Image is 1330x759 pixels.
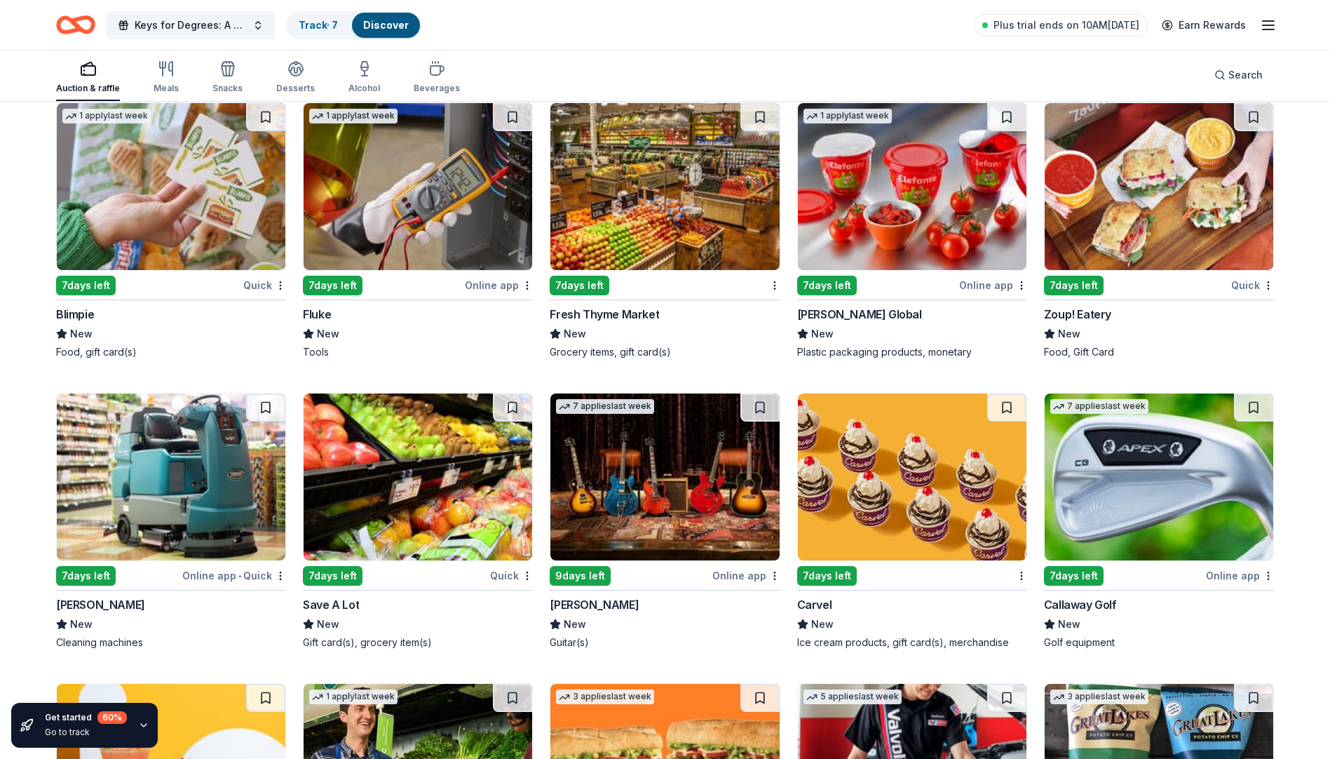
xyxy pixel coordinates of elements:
[57,103,285,270] img: Image for Blimpie
[465,276,533,294] div: Online app
[550,596,639,613] div: [PERSON_NAME]
[1153,13,1254,38] a: Earn Rewards
[1044,393,1274,650] a: Image for Callaway Golf7 applieslast week7days leftOnline appCallaway GolfNewGolf equipment
[797,596,832,613] div: Carvel
[303,102,533,359] a: Image for Fluke1 applylast week7days leftOnline appFlukeNewTools
[212,55,243,101] button: Snacks
[56,55,120,101] button: Auction & raffle
[56,345,286,359] div: Food, gift card(s)
[550,393,780,650] a: Image for Gibson7 applieslast week9days leftOnline app[PERSON_NAME]NewGuitar(s)
[70,325,93,342] span: New
[1203,61,1274,89] button: Search
[550,345,780,359] div: Grocery items, gift card(s)
[993,17,1139,34] span: Plus trial ends on 10AM[DATE]
[1058,616,1080,633] span: New
[798,103,1026,270] img: Image for Berry Global
[797,276,857,295] div: 7 days left
[811,325,834,342] span: New
[550,636,780,650] div: Guitar(s)
[363,19,409,31] a: Discover
[45,727,127,738] div: Go to track
[1228,67,1263,83] span: Search
[550,566,611,586] div: 9 days left
[56,636,286,650] div: Cleaning machines
[304,394,532,560] img: Image for Save A Lot
[1050,690,1148,704] div: 3 applies last week
[550,276,609,295] div: 7 days left
[1050,399,1148,414] div: 7 applies last week
[797,393,1027,650] a: Image for Carvel7days leftCarvelNewIce cream products, gift card(s), merchandise
[212,83,243,94] div: Snacks
[56,83,120,94] div: Auction & raffle
[1044,345,1274,359] div: Food, Gift Card
[276,55,315,101] button: Desserts
[309,690,398,704] div: 1 apply last week
[556,690,654,704] div: 3 applies last week
[56,8,95,41] a: Home
[348,55,380,101] button: Alcohol
[974,14,1148,36] a: Plus trial ends on 10AM[DATE]
[107,11,275,39] button: Keys for Degrees: A Dueling Pianos Scholarship Fundraiser
[1044,276,1104,295] div: 7 days left
[303,276,362,295] div: 7 days left
[154,83,179,94] div: Meals
[712,567,780,584] div: Online app
[238,570,241,582] span: •
[276,83,315,94] div: Desserts
[1044,306,1111,323] div: Zoup! Eatery
[56,306,94,323] div: Blimpie
[1231,276,1274,294] div: Quick
[550,306,659,323] div: Fresh Thyme Market
[135,17,247,34] span: Keys for Degrees: A Dueling Pianos Scholarship Fundraiser
[303,306,331,323] div: Fluke
[556,399,654,414] div: 7 applies last week
[797,306,922,323] div: [PERSON_NAME] Global
[550,102,780,359] a: Image for Fresh Thyme Market7days leftFresh Thyme MarketNewGrocery items, gift card(s)
[1045,394,1273,560] img: Image for Callaway Golf
[959,276,1027,294] div: Online app
[1045,103,1273,270] img: Image for Zoup! Eatery
[154,55,179,101] button: Meals
[317,616,339,633] span: New
[303,566,362,586] div: 7 days left
[56,596,145,613] div: [PERSON_NAME]
[317,325,339,342] span: New
[56,566,116,586] div: 7 days left
[414,55,460,101] button: Beverages
[803,690,902,704] div: 5 applies last week
[56,276,116,295] div: 7 days left
[243,276,286,294] div: Quick
[550,103,779,270] img: Image for Fresh Thyme Market
[56,393,286,650] a: Image for Tennant7days leftOnline app•Quick[PERSON_NAME]NewCleaning machines
[811,616,834,633] span: New
[303,345,533,359] div: Tools
[1206,567,1274,584] div: Online app
[564,616,586,633] span: New
[797,345,1027,359] div: Plastic packaging products, monetary
[803,109,892,123] div: 1 apply last week
[182,567,286,584] div: Online app Quick
[286,11,421,39] button: Track· 7Discover
[414,83,460,94] div: Beverages
[309,109,398,123] div: 1 apply last week
[56,102,286,359] a: Image for Blimpie1 applylast week7days leftQuickBlimpieNewFood, gift card(s)
[490,567,533,584] div: Quick
[550,394,779,560] img: Image for Gibson
[564,325,586,342] span: New
[1044,636,1274,650] div: Golf equipment
[348,83,380,94] div: Alcohol
[798,394,1026,560] img: Image for Carvel
[299,19,338,31] a: Track· 7
[57,394,285,560] img: Image for Tennant
[304,103,532,270] img: Image for Fluke
[45,711,127,724] div: Get started
[797,102,1027,359] a: Image for Berry Global1 applylast week7days leftOnline app[PERSON_NAME] GlobalNewPlastic packagin...
[797,566,857,586] div: 7 days left
[62,109,151,123] div: 1 apply last week
[97,711,127,724] div: 60 %
[303,596,359,613] div: Save A Lot
[303,393,533,650] a: Image for Save A Lot7days leftQuickSave A LotNewGift card(s), grocery item(s)
[303,636,533,650] div: Gift card(s), grocery item(s)
[70,616,93,633] span: New
[1044,102,1274,359] a: Image for Zoup! Eatery7days leftQuickZoup! EateryNewFood, Gift Card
